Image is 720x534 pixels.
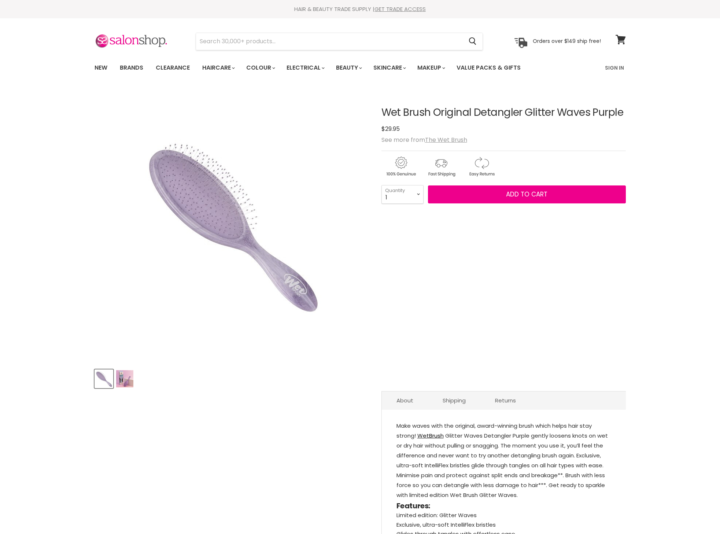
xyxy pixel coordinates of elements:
div: Product thumbnails [93,367,369,388]
nav: Main [85,57,635,78]
button: Wet Brush Original Detangler Glitter Waves Purple [95,369,113,388]
a: Sign In [601,60,628,76]
img: Wet Brush Original Detangler Glitter Waves Purple [95,370,112,387]
button: Search [463,33,483,50]
img: genuine.gif [381,155,420,178]
a: WetBrush [417,432,444,439]
a: Shipping [428,391,480,409]
img: Wet Brush Original Detangler Glitter Waves Purple [140,134,323,317]
a: Clearance [150,60,195,76]
input: Search [196,33,463,50]
span: $29.95 [381,125,400,133]
span: See more from [381,136,467,144]
a: Colour [241,60,280,76]
h1: Wet Brush Original Detangler Glitter Waves Purple [381,107,626,118]
li: Limited edition: Glitter Waves [396,511,611,520]
img: shipping.gif [422,155,461,178]
b: Features: [396,501,430,511]
p: Orders over $149 ship free! [533,38,601,44]
a: Makeup [412,60,450,76]
button: Add to cart [428,185,626,204]
a: Haircare [197,60,239,76]
div: HAIR & BEAUTY TRADE SUPPLY | [85,5,635,13]
a: Electrical [281,60,329,76]
a: GET TRADE ACCESS [374,5,426,13]
a: New [89,60,113,76]
a: Brands [114,60,149,76]
p: Make waves with the original, award-winning brush which helps hair stay strong! Glitter Waves Det... [396,421,611,501]
li: Exclusive, ultra-soft IntelliFlex bristles [396,520,611,530]
a: Beauty [331,60,366,76]
a: Skincare [368,60,410,76]
a: Returns [480,391,531,409]
a: About [382,391,428,409]
span: Add to cart [506,190,547,199]
button: Wet Brush Original Detangler Glitter Waves Purple [115,369,134,388]
img: returns.gif [462,155,501,178]
select: Quantity [381,185,424,203]
img: Wet Brush Original Detangler Glitter Waves Purple [116,370,133,387]
a: Value Packs & Gifts [451,60,526,76]
a: The Wet Brush [425,136,467,144]
div: Wet Brush Original Detangler Glitter Waves Purple image. Click or Scroll to Zoom. [95,89,368,362]
form: Product [196,33,483,50]
ul: Main menu [89,57,564,78]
